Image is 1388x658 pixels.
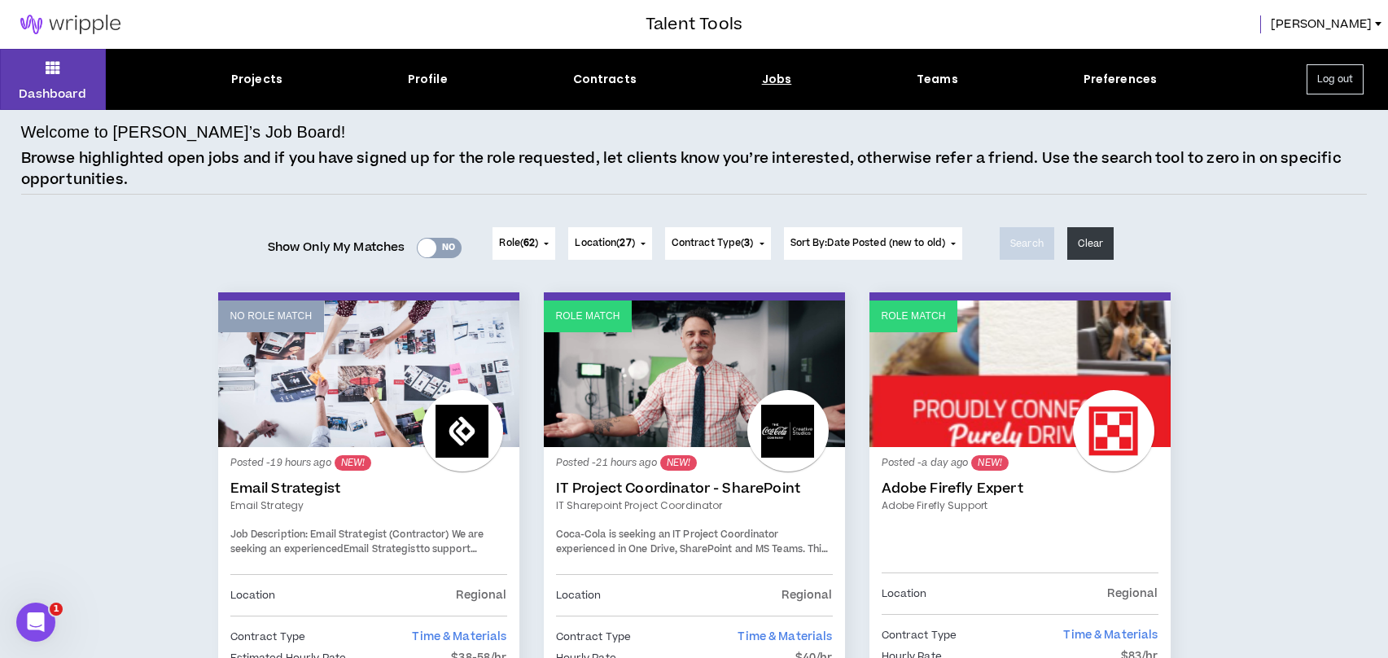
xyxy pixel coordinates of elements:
[917,71,958,88] div: Teams
[882,309,946,324] p: Role Match
[971,455,1008,471] sup: NEW!
[50,603,63,616] span: 1
[230,528,449,542] strong: Job Description: Email Strategist (Contractor)
[738,629,832,645] span: Time & Materials
[620,236,631,250] span: 27
[1271,15,1372,33] span: [PERSON_NAME]
[782,586,832,604] p: Regional
[660,455,697,471] sup: NEW!
[230,480,507,497] a: Email Strategist
[335,455,371,471] sup: NEW!
[523,236,535,250] span: 62
[556,309,620,324] p: Role Match
[556,628,632,646] p: Contract Type
[230,628,306,646] p: Contract Type
[1063,627,1158,643] span: Time & Materials
[556,528,829,599] span: Coca-Cola is seeking an IT Project Coordinator experienced in One Drive, SharePoint and MS Teams....
[556,455,833,471] p: Posted - 21 hours ago
[556,586,602,604] p: Location
[672,236,754,251] span: Contract Type ( )
[230,586,276,604] p: Location
[1307,64,1364,94] button: Log out
[665,227,771,260] button: Contract Type(3)
[882,498,1158,513] a: Adobe Firefly Support
[882,455,1158,471] p: Posted - a day ago
[456,586,506,604] p: Regional
[869,300,1171,447] a: Role Match
[646,12,742,37] h3: Talent Tools
[744,236,750,250] span: 3
[230,498,507,513] a: Email Strategy
[1067,227,1114,260] button: Clear
[1084,71,1158,88] div: Preferences
[412,629,506,645] span: Time & Materials
[790,236,946,250] span: Sort By: Date Posted (new to old)
[556,480,833,497] a: IT Project Coordinator - SharePoint
[1107,585,1158,603] p: Regional
[493,227,555,260] button: Role(62)
[408,71,448,88] div: Profile
[568,227,651,260] button: Location(27)
[16,603,55,642] iframe: Intercom live chat
[268,235,405,260] span: Show Only My Matches
[21,148,1368,190] p: Browse highlighted open jobs and if you have signed up for the role requested, let clients know y...
[556,498,833,513] a: IT Sharepoint Project Coordinator
[544,300,845,447] a: Role Match
[230,528,484,556] span: We are seeking an experienced
[218,300,519,447] a: No Role Match
[1000,227,1054,260] button: Search
[19,86,86,103] p: Dashboard
[882,480,1158,497] a: Adobe Firefly Expert
[573,71,637,88] div: Contracts
[499,236,538,251] span: Role ( )
[230,455,507,471] p: Posted - 19 hours ago
[231,71,282,88] div: Projects
[575,236,634,251] span: Location ( )
[230,309,313,324] p: No Role Match
[882,626,957,644] p: Contract Type
[21,120,346,144] h4: Welcome to [PERSON_NAME]’s Job Board!
[882,585,927,603] p: Location
[784,227,963,260] button: Sort By:Date Posted (new to old)
[344,542,420,556] strong: Email Strategist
